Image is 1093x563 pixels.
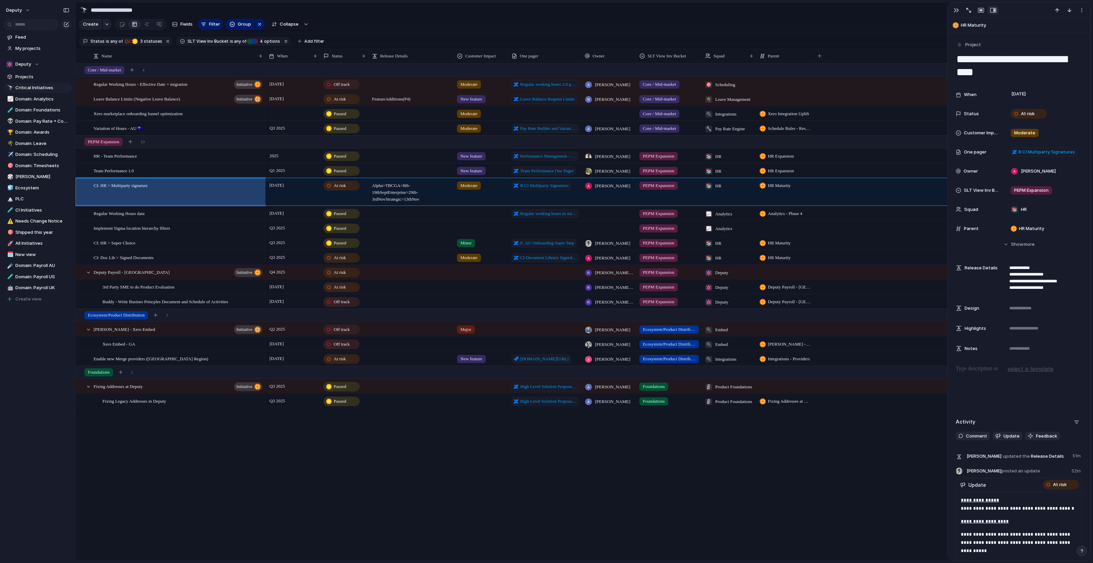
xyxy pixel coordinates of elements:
[715,211,732,217] span: Analytics
[7,184,12,192] div: 🧊
[3,83,72,93] a: 🔭Critical Initiatives
[705,211,712,217] div: 📈
[705,96,712,103] div: 🌴
[643,240,674,246] span: PEPM Expansion
[768,110,809,117] span: Xero Integration Uplift
[380,53,408,59] span: Release Details
[1010,148,1077,157] a: B CI Multiparty Signatures
[715,168,721,175] span: HR
[7,84,12,92] div: 🔭
[595,168,630,175] span: [PERSON_NAME]
[268,95,286,103] span: [DATE]
[460,153,482,160] span: New feature
[15,96,69,103] span: Domain: Analytics
[512,239,576,247] a: E. AU Onboarding Super Step
[7,106,12,114] div: 🧪
[3,105,72,115] a: 🧪Domain: Foundations
[643,153,674,160] span: PEPM Expansion
[512,152,579,161] a: Performance Management - Home
[964,130,999,136] span: Customer Impact
[768,125,811,132] span: Schedule Rules - Research and RFC
[705,125,712,132] div: 🔧
[643,167,674,174] span: PEPM Expansion
[3,183,72,193] a: 🧊Ecosystem
[209,21,220,28] span: Filter
[7,240,12,247] div: 🚀
[334,167,346,174] span: Paused
[1011,206,1018,213] div: 📚
[768,240,791,246] span: HR Maturity
[3,260,72,271] a: ☄️Domain: Payroll AU
[15,118,69,125] span: Domain: Pay Rate + Compliance
[15,296,42,303] span: Create view
[15,262,69,269] span: Domain: Payroll AU
[715,153,721,160] span: HR
[3,32,72,42] a: Feed
[6,151,13,158] button: ✈️
[715,81,735,88] span: Scheduling
[6,196,13,202] button: 🏔️
[3,138,72,149] div: 🌴Domain: Leave
[15,218,69,225] span: Needs Change Notice
[715,111,736,118] span: Integrations
[964,187,999,194] span: SLT View Inv Bucket
[460,110,478,117] span: Moderate
[236,382,252,391] span: initiative
[234,268,262,277] button: initiative
[268,80,286,88] span: [DATE]
[236,94,252,104] span: initiative
[238,21,251,28] span: Group
[3,216,72,226] div: ⚠️Needs Change Notice
[94,209,144,217] span: Regular Working Hours data
[6,118,13,125] button: 👽
[7,228,12,236] div: 🎯
[334,110,346,117] span: Paused
[512,382,579,391] a: High Level Solution Proposal - fixing our 1.3M Location and area addresses
[15,273,69,280] span: Domain: Payroll US
[142,67,144,73] span: 4
[520,96,575,103] span: Leave Balance Request Limits
[3,283,72,293] a: 🤖Domain: Payroll UK
[964,110,979,117] span: Status
[1011,241,1023,248] span: Show
[643,182,674,189] span: PEPM Expansion
[1008,365,1053,373] span: select a template
[94,152,137,160] span: HR - Team Performance
[520,182,569,189] span: B CI Multiparty Signatures
[1024,241,1035,248] span: more
[715,96,750,103] span: Leave Management
[512,166,576,175] a: Team Performance One Pager
[1025,432,1060,441] button: Feedback
[520,53,538,59] span: One pager
[3,227,72,238] a: 🎯Shipped this year
[1014,187,1049,194] span: PEPM Expansion
[7,251,12,258] div: 🗓️
[334,81,350,88] span: Off track
[334,96,346,103] span: At risk
[460,240,472,246] span: Minor
[6,229,13,236] button: 🎯
[106,38,109,44] span: is
[7,206,12,214] div: 🧪
[332,53,343,59] span: Status
[3,161,72,171] a: 🎯Domain: Timesheets
[6,262,13,269] button: ☄️
[1019,225,1044,232] span: HR Maturity
[6,251,13,258] button: 🗓️
[15,45,69,52] span: My projects
[460,81,478,88] span: Moderate
[180,21,193,28] span: Fields
[258,39,264,44] span: 4
[6,107,13,113] button: 🧪
[247,38,281,45] button: 4 options
[3,5,34,16] button: deputy
[7,139,12,147] div: 🌴
[83,21,98,28] span: Create
[123,38,164,45] button: 3 statuses
[334,225,346,232] span: Paused
[512,354,571,363] a: [DOMAIN_NAME][URL]
[512,397,579,406] a: High Level Solution Proposal - fixing our 1.3M Location and area addresses
[520,240,574,246] span: E. AU Onboarding Super Step
[15,107,69,113] span: Domain: Foundations
[3,127,72,137] div: 🏆Domain: Awards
